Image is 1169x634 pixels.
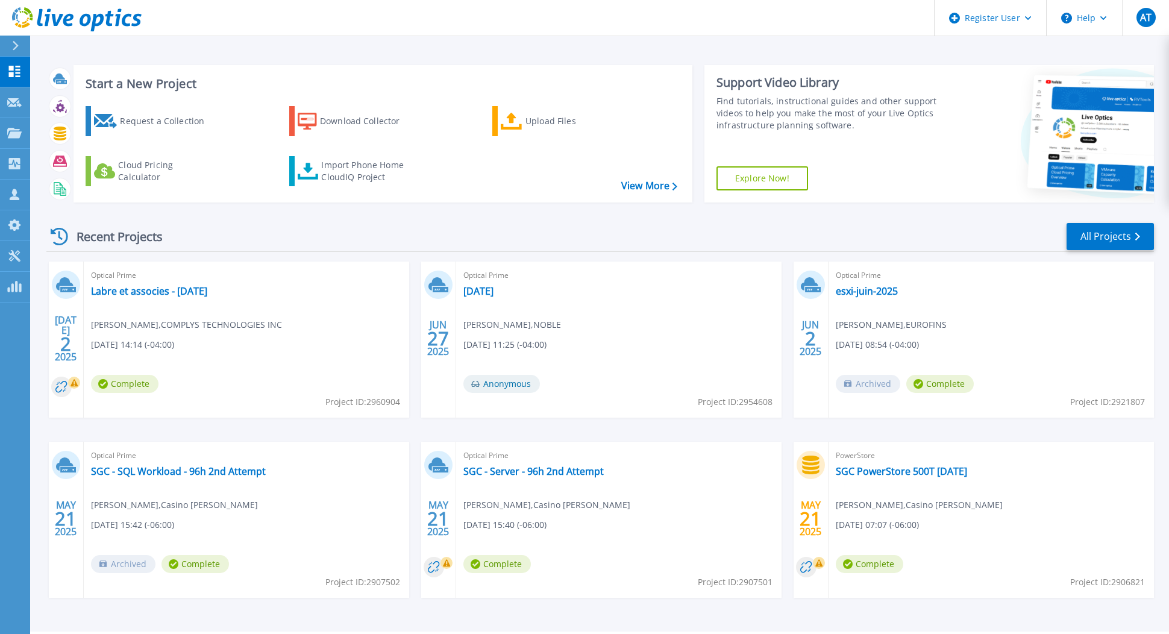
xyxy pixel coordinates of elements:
span: [DATE] 07:07 (-06:00) [836,518,919,532]
a: SGC PowerStore 500T [DATE] [836,465,967,477]
span: Project ID: 2960904 [325,395,400,409]
a: Request a Collection [86,106,220,136]
a: View More [621,180,677,192]
a: Cloud Pricing Calculator [86,156,220,186]
div: MAY 2025 [54,497,77,541]
span: Archived [836,375,900,393]
span: Project ID: 2954608 [698,395,773,409]
span: Complete [906,375,974,393]
a: SGC - Server - 96h 2nd Attempt [463,465,604,477]
span: [DATE] 11:25 (-04:00) [463,338,547,351]
span: Optical Prime [91,269,402,282]
div: Recent Projects [46,222,179,251]
span: 21 [55,513,77,524]
div: Download Collector [320,109,416,133]
a: esxi-juin-2025 [836,285,898,297]
span: Project ID: 2906821 [1070,576,1145,589]
span: Complete [463,555,531,573]
span: [DATE] 15:42 (-06:00) [91,518,174,532]
span: [DATE] 08:54 (-04:00) [836,338,919,351]
span: Anonymous [463,375,540,393]
span: [PERSON_NAME] , Casino [PERSON_NAME] [463,498,630,512]
span: [PERSON_NAME] , NOBLE [463,318,561,331]
div: [DATE] 2025 [54,316,77,360]
span: Project ID: 2921807 [1070,395,1145,409]
a: Download Collector [289,106,424,136]
span: Archived [91,555,155,573]
span: PowerStore [836,449,1147,462]
span: AT [1140,13,1152,22]
span: Project ID: 2907502 [325,576,400,589]
span: Optical Prime [836,269,1147,282]
div: Upload Files [525,109,622,133]
a: Explore Now! [716,166,808,190]
span: Optical Prime [91,449,402,462]
a: [DATE] [463,285,494,297]
span: Optical Prime [463,269,774,282]
div: Request a Collection [120,109,216,133]
span: 21 [800,513,821,524]
span: [PERSON_NAME] , COMPLYS TECHNOLOGIES INC [91,318,282,331]
div: JUN 2025 [799,316,822,360]
a: Upload Files [492,106,627,136]
span: Complete [91,375,158,393]
span: 2 [60,339,71,349]
span: [PERSON_NAME] , Casino [PERSON_NAME] [91,498,258,512]
span: Complete [161,555,229,573]
div: MAY 2025 [427,497,450,541]
span: Optical Prime [463,449,774,462]
div: Support Video Library [716,75,945,90]
span: 21 [427,513,449,524]
a: All Projects [1067,223,1154,250]
div: MAY 2025 [799,497,822,541]
div: JUN 2025 [427,316,450,360]
a: SGC - SQL Workload - 96h 2nd Attempt [91,465,266,477]
span: 2 [805,333,816,344]
span: Complete [836,555,903,573]
span: Project ID: 2907501 [698,576,773,589]
span: [DATE] 14:14 (-04:00) [91,338,174,351]
div: Import Phone Home CloudIQ Project [321,159,415,183]
span: [PERSON_NAME] , Casino [PERSON_NAME] [836,498,1003,512]
div: Cloud Pricing Calculator [118,159,215,183]
span: 27 [427,333,449,344]
h3: Start a New Project [86,77,677,90]
div: Find tutorials, instructional guides and other support videos to help you make the most of your L... [716,95,945,131]
span: [PERSON_NAME] , EUROFINS [836,318,947,331]
a: Labre et associes - [DATE] [91,285,207,297]
span: [DATE] 15:40 (-06:00) [463,518,547,532]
